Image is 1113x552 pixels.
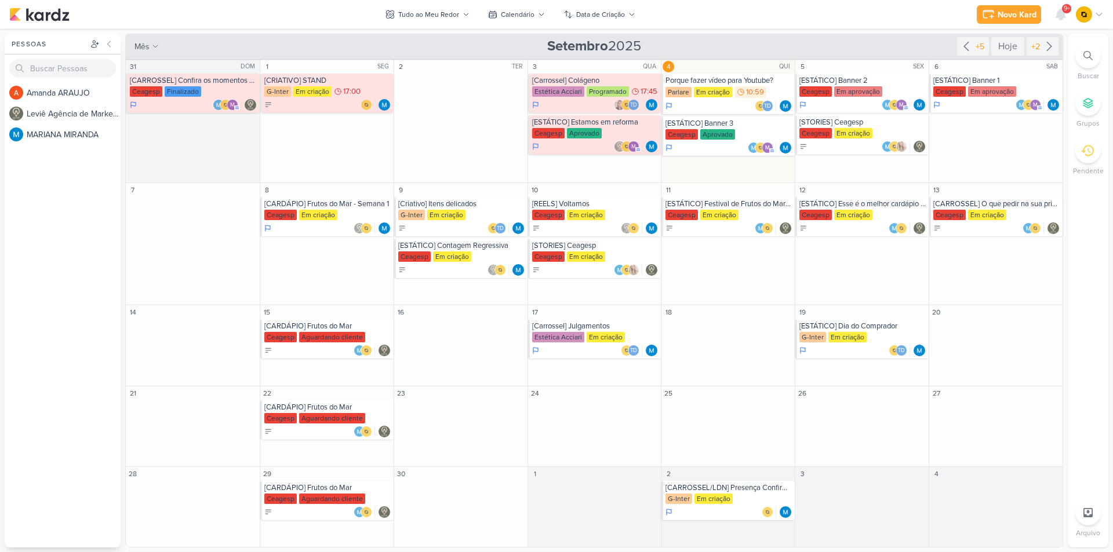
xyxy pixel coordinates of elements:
[621,222,632,234] img: Leviê Agência de Marketing Digital
[361,426,372,437] img: IDBOX - Agência de Design
[933,86,966,97] div: Ceagesp
[532,241,659,250] div: [STORIES] Ceagesp
[614,141,642,152] div: Colaboradores: Leviê Agência de Marketing Digital, IDBOX - Agência de Design, mlegnaioli@gmail.com
[354,222,365,234] img: Leviê Agência de Marketing Digital
[230,103,235,108] p: m
[130,86,162,97] div: Ceagesp
[755,222,766,234] img: MARIANA MIRANDA
[127,306,139,318] div: 14
[532,210,565,220] div: Ceagesp
[896,99,907,111] div: mlegnaioli@gmail.com
[1047,222,1059,234] div: Responsável: Leviê Agência de Marketing Digital
[264,101,272,109] div: A Fazer
[395,184,407,196] div: 9
[1078,71,1099,81] p: Buscar
[665,483,792,492] div: [CARROSSEL/LDN] Presença Confirmada!
[377,62,392,71] div: SEG
[930,468,942,480] div: 4
[127,184,139,196] div: 7
[264,427,272,436] div: A Fazer
[1046,62,1061,71] div: SAB
[762,222,773,234] img: IDBOX - Agência de Design
[646,345,657,356] div: Responsável: MARIANA MIRANDA
[532,100,539,109] div: Em Andamento
[780,100,791,112] div: Responsável: MARIANA MIRANDA
[361,345,372,356] img: IDBOX - Agência de Design
[488,222,499,234] img: IDBOX - Agência de Design
[882,99,893,111] img: MARIANA MIRANDA
[755,100,766,112] img: IDBOX - Agência de Design
[968,210,1006,220] div: Em criação
[755,222,776,234] div: Colaboradores: MARIANA MIRANDA, IDBOX - Agência de Design
[261,184,273,196] div: 8
[379,345,390,356] img: Leviê Agência de Marketing Digital
[532,118,659,127] div: [ESTÁTICO] Estamos em reforma
[780,222,791,234] img: Leviê Agência de Marketing Digital
[914,141,925,152] img: Leviê Agência de Marketing Digital
[379,426,390,437] div: Responsável: Leviê Agência de Marketing Digital
[796,184,808,196] div: 12
[127,468,139,480] div: 28
[933,76,1060,85] div: [ESTÁTICO] Banner 1
[264,224,271,233] div: Em Andamento
[914,141,925,152] div: Responsável: Leviê Agência de Marketing Digital
[379,99,390,111] img: MARIANA MIRANDA
[529,306,541,318] div: 17
[1023,222,1044,234] div: Colaboradores: MARIANA MIRANDA, IDBOX - Agência de Design
[665,199,792,209] div: [ESTÁTICO] Festival de Frutos do Mar está de volta!
[646,222,657,234] div: Responsável: MARIANA MIRANDA
[799,118,926,127] div: [STORIES] Ceagesp
[799,321,926,331] div: [ESTÁTICO] Dia do Comprador
[9,39,88,49] div: Pessoas
[631,144,636,150] p: m
[395,468,407,480] div: 30
[748,142,776,153] div: Colaboradores: MARIANA MIRANDA, IDBOX - Agência de Design, mlegnaioli@gmail.com
[621,345,632,356] img: IDBOX - Agência de Design
[914,99,925,111] img: MARIANA MIRANDA
[1047,99,1059,111] div: Responsável: MARIANA MIRANDA
[899,103,904,108] p: m
[665,101,672,111] div: Em Andamento
[427,210,465,220] div: Em criação
[762,142,773,153] div: mlegnaioli@gmail.com
[882,141,910,152] div: Colaboradores: MARIANA MIRANDA, IDBOX - Agência de Design, Yasmin Yumi
[299,493,365,504] div: Aguardando cliente
[614,141,625,152] img: Leviê Agência de Marketing Digital
[9,86,23,100] img: Amanda ARAUJO
[1030,222,1041,234] img: IDBOX - Agência de Design
[663,306,674,318] div: 18
[977,5,1041,24] button: Novo Kard
[991,37,1024,56] div: Hoje
[755,142,766,153] img: IDBOX - Agência de Design
[532,346,539,355] div: Em Andamento
[614,264,642,276] div: Colaboradores: MARIANA MIRANDA, IDBOX - Agência de Design, Yasmin Yumi
[488,222,509,234] div: Colaboradores: IDBOX - Agência de Design, Thais de carvalho
[379,222,390,234] img: MARIANA MIRANDA
[914,222,925,234] div: Responsável: Leviê Agência de Marketing Digital
[930,61,942,72] div: 6
[630,103,637,108] p: Td
[628,141,639,152] div: mlegnaioli@gmail.com
[1016,99,1044,111] div: Colaboradores: MARIANA MIRANDA, IDBOX - Agência de Design, mlegnaioli@gmail.com
[354,222,375,234] div: Colaboradores: Leviê Agência de Marketing Digital, IDBOX - Agência de Design
[755,100,776,112] div: Colaboradores: IDBOX - Agência de Design, Thais de carvalho
[354,426,365,437] img: MARIANA MIRANDA
[532,142,539,151] div: Em Andamento
[264,403,391,412] div: [CARDÁPIO] Frutos do Mar
[1029,41,1042,53] div: +2
[621,222,642,234] div: Colaboradores: Leviê Agência de Marketing Digital, IDBOX - Agência de Design
[497,226,504,232] p: Td
[914,99,925,111] div: Responsável: MARIANA MIRANDA
[799,210,832,220] div: Ceagesp
[665,129,698,140] div: Ceagesp
[532,251,565,262] div: Ceagesp
[914,222,925,234] img: Leviê Agência de Marketing Digital
[646,99,657,111] img: MARIANA MIRANDA
[27,87,121,99] div: A m a n d a A R A U J O
[1073,166,1104,176] p: Pendente
[245,99,256,111] img: Leviê Agência de Marketing Digital
[512,222,524,234] img: MARIANA MIRANDA
[264,483,391,492] div: [CARDÁPIO] Frutos do Mar
[694,493,733,504] div: Em criação
[780,100,791,112] img: MARIANA MIRANDA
